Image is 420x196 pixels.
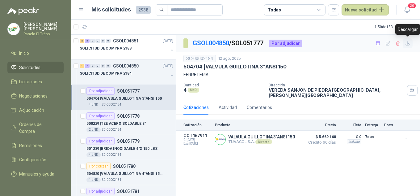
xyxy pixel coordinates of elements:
[183,71,413,78] p: FERRETERIA
[255,139,272,144] div: Directo
[86,87,115,95] div: Por adjudicar
[183,83,264,87] p: Cantidad
[91,5,131,14] h1: Mis solicitudes
[375,22,413,32] div: 1 - 50 de 183
[95,39,100,43] div: 0
[193,39,229,47] a: GSOL004850
[117,89,140,93] p: SOL051777
[19,93,48,99] span: Negociaciones
[228,139,295,144] p: TUVACOL S.A.
[71,85,176,110] a: Por adjudicarSOL051777504704 |VALVULA GUILLOTINA 3"ANSI 1504 UNDSC-00002184
[86,146,157,152] p: 501239 | BRIDA INOXIDABLE 4"X 150 LBS
[71,160,176,185] a: Por cotizarSOL051780504820 |VALVULA GUILLOTINA 4"ANSI 150 CUERPO HIERRO/CUCHILLA1 UNDSC-00002184
[80,37,174,57] a: 2 3 0 0 0 0 GSOL004851[DATE] SOLICITUD DE COMPRA 2188
[19,78,42,85] span: Licitaciones
[215,134,225,145] img: Company Logo
[183,63,286,70] p: 504704 | VALVULA GUILLOTINA 3"ANSI 150
[86,171,163,177] p: 504820 | VALVULA GUILLOTINA 4"ANSI 150 CUERPO HIERRO/CUCHILLA
[7,154,64,166] a: Configuración
[102,127,121,132] p: SC-00002184
[183,123,211,127] p: Cotización
[365,133,380,141] p: 7 días
[19,171,54,177] span: Manuales y ayuda
[183,138,211,142] span: C: [DATE]
[80,39,84,43] div: 2
[117,139,140,143] p: SOL051779
[80,62,174,82] a: 1 7 0 0 0 0 GSOL004850[DATE] SOLICITUD DE COMPRA 2184
[7,47,64,59] a: Inicio
[71,135,176,160] a: Por adjudicarSOL051779501239 |BRIDA INOXIDABLE 4"X 150 LBS4 UNDSC-00002184
[159,7,164,12] span: search
[86,137,115,145] div: Por adjudicar
[215,123,301,127] p: Producto
[7,168,64,180] a: Manuales y ayuda
[342,4,389,15] button: Nueva solicitud
[80,71,132,76] p: SOLICITUD DE COMPRA 2184
[218,56,241,62] p: 12 ago, 2025
[19,121,58,135] span: Órdenes de Compra
[7,119,64,137] a: Órdenes de Compra
[102,152,121,157] p: SC-00002184
[183,133,211,138] p: COT167911
[86,121,146,127] p: 500229 | TEE ACERO SOLDABLE 3"
[106,64,111,68] div: 0
[86,152,101,157] div: 4 UND
[80,46,132,51] p: SOLICITUD DE COMPRA 2188
[183,87,187,93] p: 4
[19,50,29,57] span: Inicio
[401,4,413,15] button: 20
[86,127,101,132] div: 2 UND
[7,62,64,73] a: Solicitudes
[188,88,199,93] div: UND
[219,104,237,111] div: Actividad
[117,189,140,194] p: SOL051781
[23,22,64,31] p: [PERSON_NAME] [PERSON_NAME]
[163,38,173,44] p: [DATE]
[86,112,115,120] div: Por adjudicar
[305,133,336,141] span: $ 5.669.160
[102,177,121,182] p: SC-00002184
[113,39,139,43] p: GSOL004851
[85,39,90,43] div: 3
[8,23,19,35] img: Company Logo
[7,76,64,88] a: Licitaciones
[340,133,361,141] p: $ 0
[7,90,64,102] a: Negociaciones
[228,134,295,139] p: VALVULA GUILLOTINA 3"ANSI 150
[86,163,111,170] div: Por cotizar
[101,39,105,43] div: 0
[113,164,136,168] p: SOL051780
[408,3,416,9] span: 20
[102,102,121,107] p: SC-00002184
[305,141,336,144] span: Crédito 60 días
[340,123,361,127] p: Flete
[183,142,211,146] span: Exp: [DATE]
[183,104,209,111] div: Cotizaciones
[193,38,264,48] p: / SOL051777
[19,156,46,163] span: Configuración
[19,107,44,114] span: Adjudicación
[86,177,101,182] div: 1 UND
[384,123,397,127] p: Docs
[305,123,336,127] p: Precio
[101,64,105,68] div: 0
[269,87,405,98] p: VEREDA SANJON DE PIEDRA [GEOGRAPHIC_DATA] , [PERSON_NAME][GEOGRAPHIC_DATA]
[19,64,40,71] span: Solicitudes
[71,110,176,135] a: Por adjudicarSOL051778500229 |TEE ACERO SOLDABLE 3"2 UNDSC-00002184
[95,64,100,68] div: 0
[136,6,151,14] span: 2938
[113,64,139,68] p: GSOL004850
[7,104,64,116] a: Adjudicación
[269,40,302,47] div: Por adjudicar
[163,63,173,69] p: [DATE]
[86,96,162,102] p: 504704 | VALVULA GUILLOTINA 3"ANSI 150
[183,55,216,62] div: SC-00002184
[365,123,380,127] p: Entrega
[80,64,84,68] div: 1
[86,102,101,107] div: 4 UND
[7,140,64,151] a: Remisiones
[269,83,405,87] p: Dirección
[268,7,281,13] div: Todas
[90,39,95,43] div: 0
[90,64,95,68] div: 0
